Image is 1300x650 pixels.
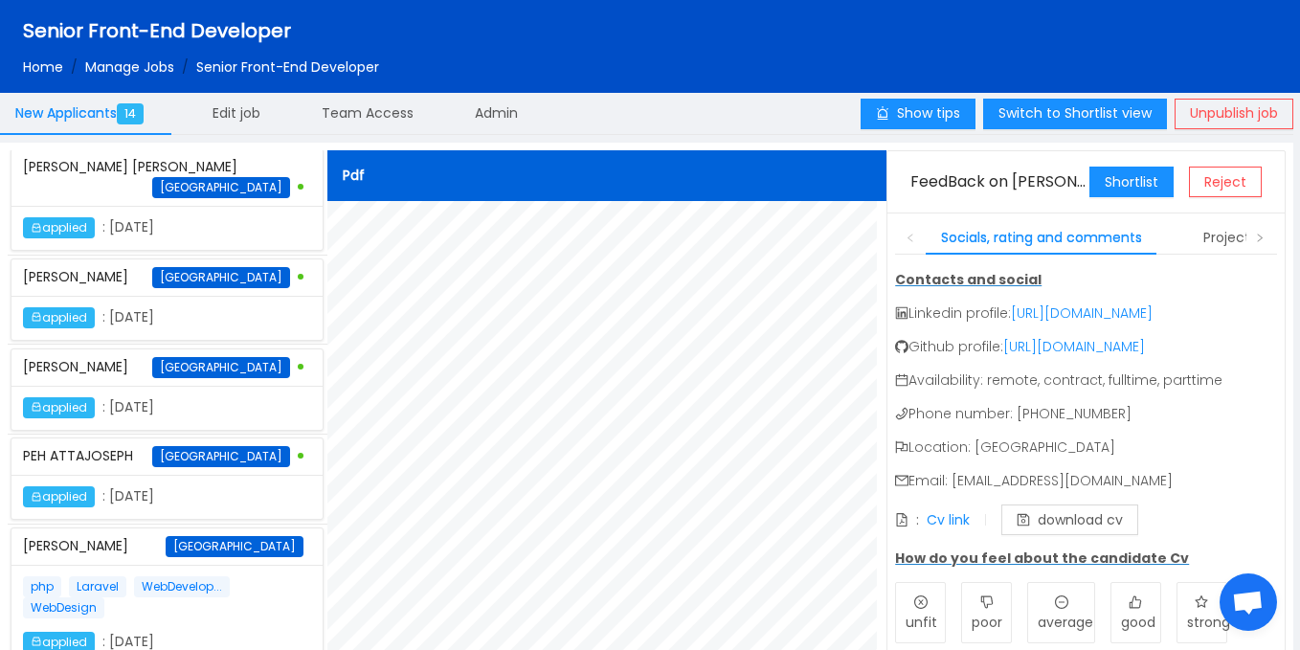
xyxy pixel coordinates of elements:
span: Senior Front-End Developer [196,57,379,77]
span: Edit job [213,103,260,123]
i: icon: right [1255,233,1265,242]
i: icon: linkedin [895,306,908,320]
span: / [71,57,78,77]
i: icon: inbox [31,636,42,647]
p: Location: [GEOGRAPHIC_DATA] [895,437,1277,458]
p: How do you feel about the candidate Cv [895,549,1277,569]
button: icon: alertShow tips [861,99,975,129]
span: [PERSON_NAME] [23,267,128,286]
div: Open chat [1220,573,1277,631]
i: icon: star [1195,595,1208,609]
span: / [182,57,189,77]
i: icon: inbox [31,401,42,413]
div: : [DATE] [23,486,239,507]
span: [PERSON_NAME] [PERSON_NAME] [23,157,237,176]
a: [URL][DOMAIN_NAME] [1011,303,1153,323]
span: [GEOGRAPHIC_DATA] [152,177,290,198]
div: : [DATE] [23,397,239,418]
i: icon: left [906,233,915,242]
span: [PERSON_NAME] [23,536,128,555]
i: icon: calendar [895,373,908,387]
button: Unpublish job [1175,99,1293,129]
button: icon: savedownload cv [1001,504,1138,535]
i: icon: like [1129,595,1142,609]
span: Team Access [322,103,414,123]
a: [URL][DOMAIN_NAME] [1003,337,1145,356]
span: applied [23,307,95,328]
div: Socials, rating and comments [926,220,1157,256]
i: icon: inbox [31,222,42,234]
span: [GEOGRAPHIC_DATA] [152,357,290,378]
p: Contacts and social [895,270,1277,290]
span: Pdf [343,166,365,185]
span: applied [23,486,95,507]
i: icon: mail [895,474,908,487]
span: [GEOGRAPHIC_DATA] [152,446,290,467]
span: applied [23,397,95,418]
i: icon: github [895,340,908,353]
p: Github profile: [895,337,1277,357]
span: [PERSON_NAME] [23,357,128,376]
a: Manage Jobs [85,57,174,77]
span: Laravel [69,576,126,597]
span: WebDesign [23,597,104,618]
span: PEH ATTAJOSEPH [23,446,133,465]
p: Phone number: [PHONE_NUMBER] [895,404,1277,424]
p: Availability: remote, contract, fulltime, parttime [895,370,1277,391]
i: icon: minus-circle [1055,595,1068,609]
div: : [916,510,919,530]
p: Email: [EMAIL_ADDRESS][DOMAIN_NAME] [895,471,1277,491]
span: WebDevelop... [134,576,230,597]
span: FeedBack on [PERSON_NAME] [910,170,1139,192]
i: icon: flag [895,440,908,454]
span: [GEOGRAPHIC_DATA] [152,267,290,288]
i: icon: dislike [980,595,994,609]
span: average [1038,613,1093,632]
span: good [1121,613,1155,632]
a: Home [23,57,63,77]
span: strong [1187,613,1230,632]
i: icon: file-pdf [895,513,908,527]
div: : [DATE] [23,217,239,238]
div: : [DATE] [23,307,239,328]
span: php [23,576,61,597]
i: icon: inbox [31,491,42,503]
i: icon: close-circle [914,595,928,609]
span: 14 [117,103,144,124]
a: Cv link [927,510,970,529]
span: [GEOGRAPHIC_DATA] [166,536,303,557]
span: poor [972,613,1002,632]
button: Shortlist [1089,167,1174,197]
p: Linkedin profile: [895,303,1277,324]
span: Senior Front-End Developer [23,17,291,44]
button: Switch to Shortlist view [983,99,1167,129]
span: Admin [475,103,518,123]
span: unfit [906,613,937,632]
i: icon: inbox [31,311,42,323]
button: Reject [1189,167,1262,197]
span: applied [23,217,95,238]
span: New Applicants [15,103,151,123]
i: icon: phone [895,407,908,420]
